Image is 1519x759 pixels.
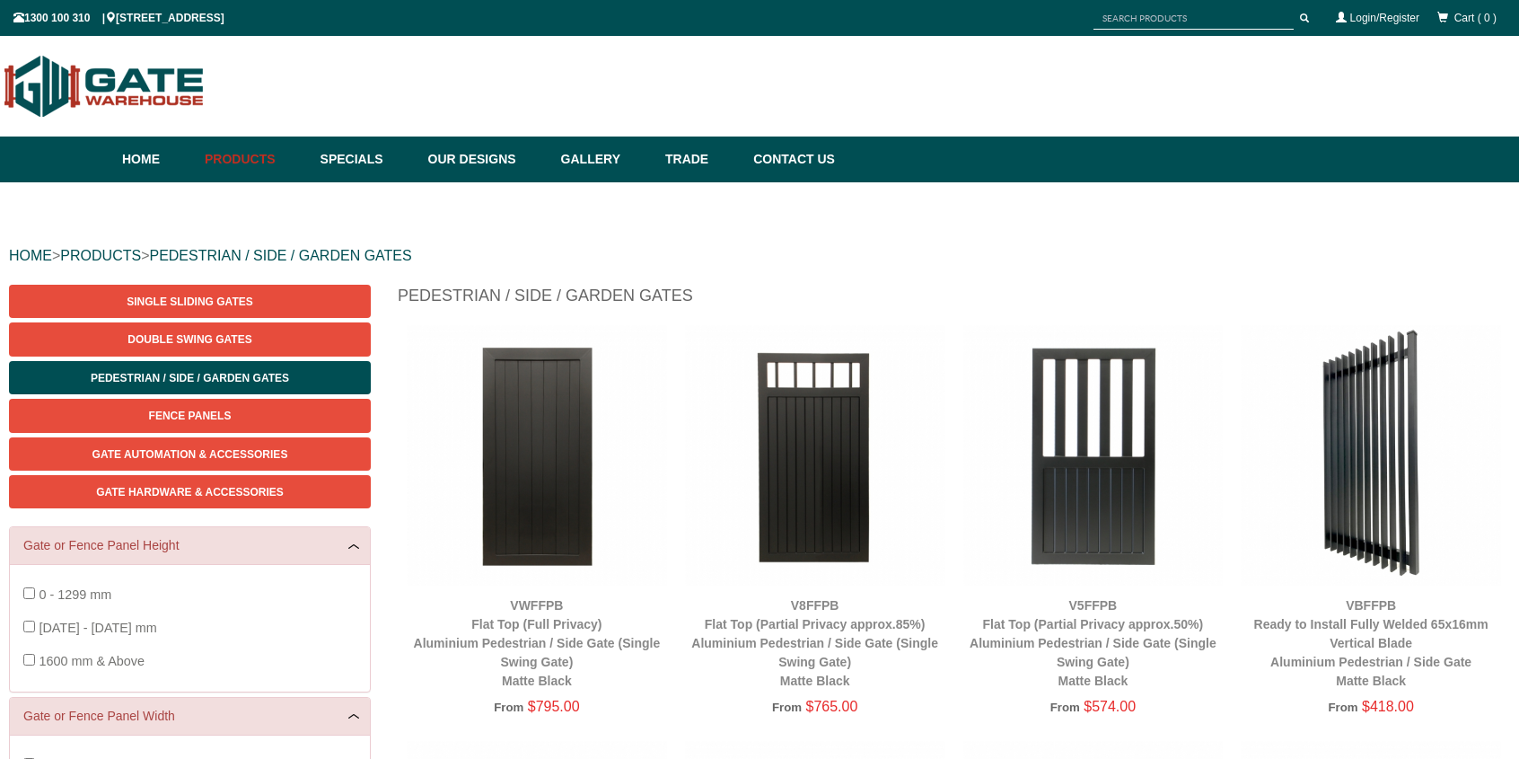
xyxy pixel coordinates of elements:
[1328,701,1357,714] span: From
[9,285,371,318] a: Single Sliding Gates
[149,410,232,422] span: Fence Panels
[963,325,1224,586] img: V5FFPB - Flat Top (Partial Privacy approx.50%) - Aluminium Pedestrian / Side Gate (Single Swing G...
[744,137,835,182] a: Contact Us
[1093,7,1294,30] input: SEARCH PRODUCTS
[196,137,312,182] a: Products
[419,137,552,182] a: Our Designs
[1050,701,1080,714] span: From
[91,372,289,384] span: Pedestrian / Side / Garden Gates
[127,296,252,308] span: Single Sliding Gates
[127,333,251,346] span: Double Swing Gates
[407,325,667,586] img: VWFFPB - Flat Top (Full Privacy) - Aluminium Pedestrian / Side Gate (Single Swing Gate) - Matte B...
[806,699,858,714] span: $765.00
[9,322,371,356] a: Double Swing Gates
[1362,699,1414,714] span: $418.00
[494,701,523,714] span: From
[92,448,288,461] span: Gate Automation & Accessories
[312,137,419,182] a: Specials
[970,598,1216,688] a: V5FFPBFlat Top (Partial Privacy approx.50%)Aluminium Pedestrian / Side Gate (Single Swing Gate)Ma...
[9,248,52,263] a: HOME
[1084,699,1136,714] span: $574.00
[9,227,1510,285] div: > >
[772,701,802,714] span: From
[691,598,938,688] a: V8FFPBFlat Top (Partial Privacy approx.85%)Aluminium Pedestrian / Side Gate (Single Swing Gate)Ma...
[656,137,744,182] a: Trade
[685,325,945,586] img: V8FFPB - Flat Top (Partial Privacy approx.85%) - Aluminium Pedestrian / Side Gate (Single Swing G...
[23,536,356,555] a: Gate or Fence Panel Height
[39,621,156,635] span: [DATE] - [DATE] mm
[9,475,371,508] a: Gate Hardware & Accessories
[149,248,411,263] a: PEDESTRIAN / SIDE / GARDEN GATES
[9,361,371,394] a: Pedestrian / Side / Garden Gates
[1241,325,1501,586] img: VBFFPB - Ready to Install Fully Welded 65x16mm Vertical Blade - Aluminium Pedestrian / Side Gate ...
[60,248,141,263] a: PRODUCTS
[9,399,371,432] a: Fence Panels
[39,587,111,602] span: 0 - 1299 mm
[398,285,1510,316] h1: Pedestrian / Side / Garden Gates
[23,707,356,726] a: Gate or Fence Panel Width
[552,137,656,182] a: Gallery
[39,654,145,668] span: 1600 mm & Above
[528,699,580,714] span: $795.00
[1350,12,1419,24] a: Login/Register
[1254,598,1488,688] a: VBFFPBReady to Install Fully Welded 65x16mm Vertical BladeAluminium Pedestrian / Side GateMatte B...
[1454,12,1497,24] span: Cart ( 0 )
[9,437,371,471] a: Gate Automation & Accessories
[122,137,196,182] a: Home
[13,12,224,24] span: 1300 100 310 | [STREET_ADDRESS]
[414,598,661,688] a: VWFFPBFlat Top (Full Privacy)Aluminium Pedestrian / Side Gate (Single Swing Gate)Matte Black
[96,486,284,499] span: Gate Hardware & Accessories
